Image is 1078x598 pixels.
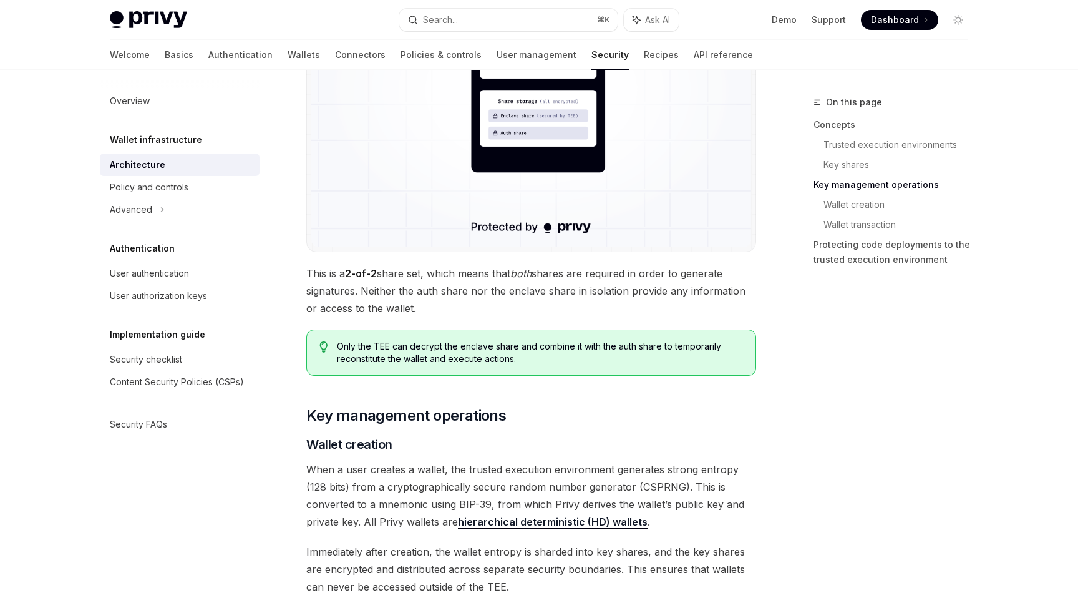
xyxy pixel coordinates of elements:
span: On this page [826,95,882,110]
h5: Authentication [110,241,175,256]
span: Key management operations [306,406,506,426]
div: Search... [423,12,458,27]
a: Wallet creation [823,195,978,215]
a: Security FAQs [100,413,260,436]
a: User authentication [100,262,260,285]
a: User management [497,40,576,70]
a: Wallet transaction [823,215,978,235]
span: Wallet creation [306,436,392,453]
a: Architecture [100,154,260,176]
div: User authorization keys [110,288,207,303]
span: Immediately after creation, the wallet entropy is sharded into key shares, and the key shares are... [306,543,756,596]
a: Security checklist [100,348,260,371]
div: Overview [110,94,150,109]
a: Security [591,40,629,70]
a: Trusted execution environments [823,135,978,155]
a: Recipes [644,40,679,70]
svg: Tip [319,341,328,353]
em: both [510,267,532,280]
a: Connectors [335,40,386,70]
h5: Implementation guide [110,327,205,342]
span: Dashboard [871,14,919,26]
div: Security checklist [110,352,182,367]
div: Advanced [110,202,152,217]
a: Content Security Policies (CSPs) [100,371,260,393]
a: User authorization keys [100,285,260,307]
strong: 2-of-2 [345,267,377,280]
div: Security FAQs [110,417,167,432]
a: Policy and controls [100,176,260,199]
div: Content Security Policies (CSPs) [110,375,244,390]
button: Ask AI [624,9,679,31]
a: Policies & controls [401,40,482,70]
span: Only the TEE can decrypt the enclave share and combine it with the auth share to temporarily reco... [337,340,743,365]
button: Toggle dark mode [948,10,968,30]
a: Wallets [288,40,320,70]
a: Concepts [813,115,978,135]
img: light logo [110,11,187,29]
a: Demo [772,14,797,26]
button: Search...⌘K [399,9,618,31]
a: Dashboard [861,10,938,30]
a: Support [812,14,846,26]
a: Welcome [110,40,150,70]
a: hierarchical deterministic (HD) wallets [458,516,648,529]
div: User authentication [110,266,189,281]
span: When a user creates a wallet, the trusted execution environment generates strong entropy (128 bit... [306,461,756,531]
div: Policy and controls [110,180,188,195]
a: Key shares [823,155,978,175]
a: API reference [694,40,753,70]
a: Basics [165,40,193,70]
h5: Wallet infrastructure [110,132,202,147]
span: Ask AI [645,14,670,26]
div: Architecture [110,157,165,172]
a: Authentication [208,40,273,70]
a: Protecting code deployments to the trusted execution environment [813,235,978,270]
span: This is a share set, which means that shares are required in order to generate signatures. Neithe... [306,265,756,317]
span: ⌘ K [597,15,610,25]
a: Key management operations [813,175,978,195]
a: Overview [100,90,260,112]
